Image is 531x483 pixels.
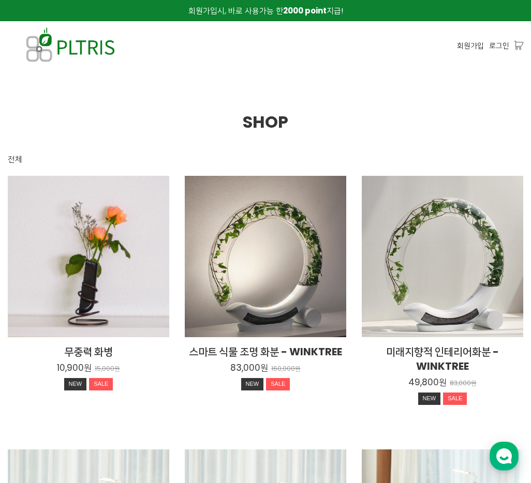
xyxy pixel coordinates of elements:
h2: 스마트 식물 조명 화분 - WINKTREE [185,344,346,359]
span: 회원가입시, 바로 사용가능 한 지급! [188,5,343,16]
div: SALE [443,393,467,405]
p: 10,900원 [57,362,92,373]
p: 160,000원 [271,365,301,373]
p: 83,000원 [450,380,477,387]
a: 회원가입 [457,40,484,51]
div: SALE [266,378,290,390]
p: 83,000원 [230,362,268,373]
p: 49,800원 [408,376,447,388]
a: 무중력 화병 10,900원 15,000원 NEWSALE [8,344,169,393]
h2: 무중력 화병 [8,344,169,359]
div: NEW [64,378,87,390]
div: NEW [241,378,264,390]
div: NEW [418,393,441,405]
div: SALE [89,378,113,390]
h2: 미래지향적 인테리어화분 - WINKTREE [362,344,523,373]
a: 로그인 [489,40,509,51]
a: 스마트 식물 조명 화분 - WINKTREE 83,000원 160,000원 NEWSALE [185,344,346,393]
p: 15,000원 [95,365,120,373]
span: SHOP [243,110,288,133]
a: 미래지향적 인테리어화분 - WINKTREE 49,800원 83,000원 NEWSALE [362,344,523,407]
strong: 2000 point [283,5,327,16]
div: 전체 [8,153,22,165]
